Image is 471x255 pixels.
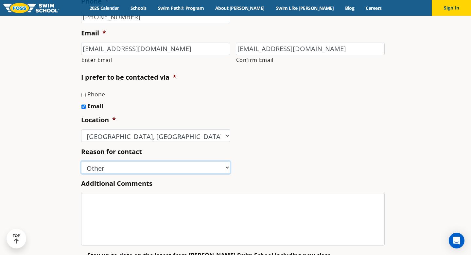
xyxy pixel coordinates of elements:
img: FOSS Swim School Logo [3,3,59,13]
label: Reason for contact [81,147,142,156]
label: Additional Comments [81,179,152,188]
label: Email [87,102,103,110]
label: Phone [87,90,105,98]
a: 2025 Calendar [84,5,125,11]
a: About [PERSON_NAME] [210,5,270,11]
a: Swim Path® Program [152,5,209,11]
label: Email [81,29,106,37]
label: Enter Email [81,55,230,65]
div: TOP [13,234,20,244]
label: Location [81,116,116,124]
a: Swim Like [PERSON_NAME] [270,5,340,11]
label: I prefer to be contacted via [81,73,176,82]
div: Open Intercom Messenger [449,233,464,248]
a: Careers [360,5,387,11]
a: Blog [340,5,360,11]
a: Schools [125,5,152,11]
label: Confirm Email [236,55,385,65]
